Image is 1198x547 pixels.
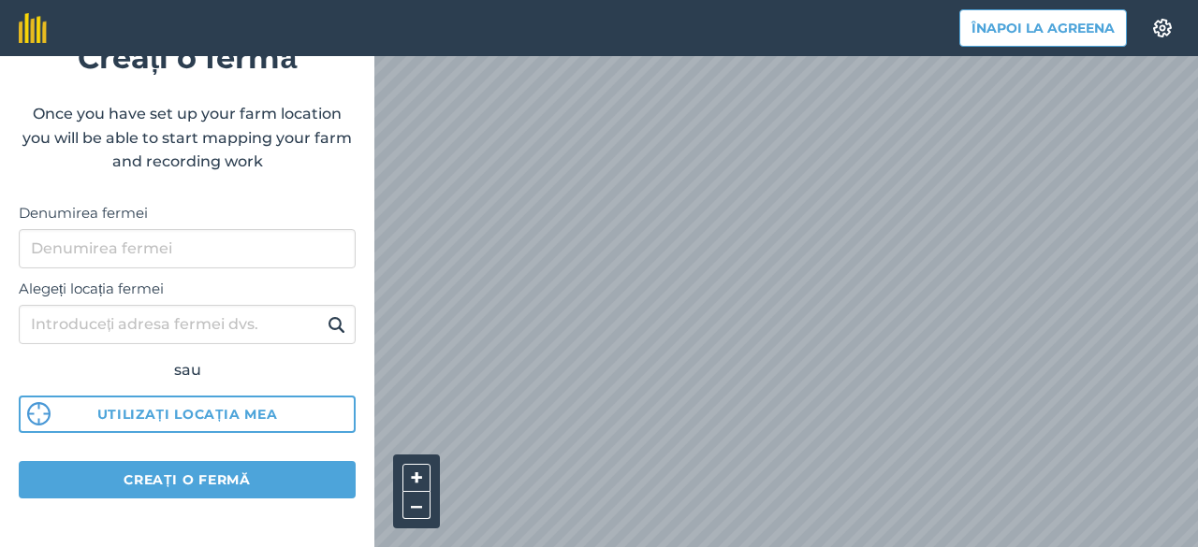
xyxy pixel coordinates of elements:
img: svg+xml;base64,PHN2ZyB4bWxucz0iaHR0cDovL3d3dy53My5vcmcvMjAwMC9zdmciIHdpZHRoPSIxOSIgaGVpZ2h0PSIyNC... [328,313,345,336]
label: Denumirea fermei [19,202,356,224]
button: Creați o fermă [19,461,356,498]
button: – [402,492,431,519]
p: Once you have set up your farm location you will be able to start mapping your farm and recording... [19,102,356,174]
input: Introduceți adresa fermei dvs. [19,305,356,344]
input: Denumirea fermei [19,229,356,268]
button: + [402,464,431,492]
img: svg%3e [27,402,51,425]
div: sau [19,358,356,382]
button: Utilizați locația mea [19,396,356,433]
img: fieldmargin Logo [19,13,47,43]
img: A cog icon [1151,19,1174,37]
button: Înapoi la Agreena [959,9,1127,47]
h1: Creați o fermă [19,34,356,81]
label: Alegeți locația fermei [19,278,356,300]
